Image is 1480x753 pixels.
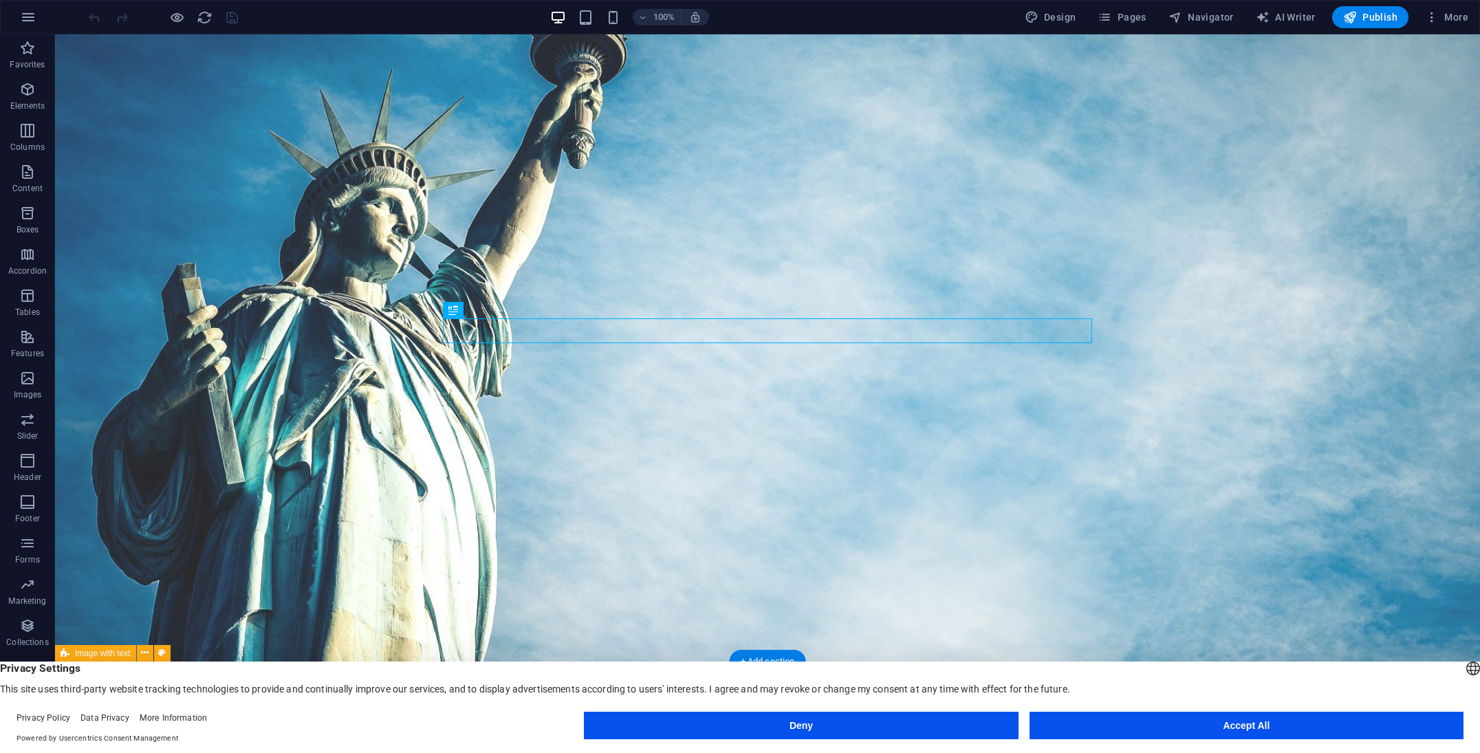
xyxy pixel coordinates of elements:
[11,348,44,359] p: Features
[10,142,45,153] p: Columns
[14,472,41,483] p: Header
[10,100,45,111] p: Elements
[168,9,185,25] button: Click here to leave preview mode and continue editing
[1256,10,1316,24] span: AI Writer
[1163,6,1239,28] button: Navigator
[1425,10,1468,24] span: More
[1019,6,1082,28] button: Design
[196,9,213,25] button: reload
[1168,10,1234,24] span: Navigator
[1343,10,1397,24] span: Publish
[1098,10,1146,24] span: Pages
[653,9,675,25] h6: 100%
[1332,6,1408,28] button: Publish
[730,650,806,673] div: + Add section
[1419,6,1474,28] button: More
[1025,10,1076,24] span: Design
[17,224,39,235] p: Boxes
[1019,6,1082,28] div: Design (Ctrl+Alt+Y)
[6,637,48,648] p: Collections
[17,430,39,441] p: Slider
[15,513,40,524] p: Footer
[8,596,46,607] p: Marketing
[633,9,682,25] button: 100%
[197,10,213,25] i: Reload page
[8,265,47,276] p: Accordion
[10,59,45,70] p: Favorites
[1250,6,1321,28] button: AI Writer
[15,554,40,565] p: Forms
[75,649,131,657] span: Image with text
[14,389,42,400] p: Images
[15,307,40,318] p: Tables
[1092,6,1151,28] button: Pages
[689,11,701,23] i: On resize automatically adjust zoom level to fit chosen device.
[12,183,43,194] p: Content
